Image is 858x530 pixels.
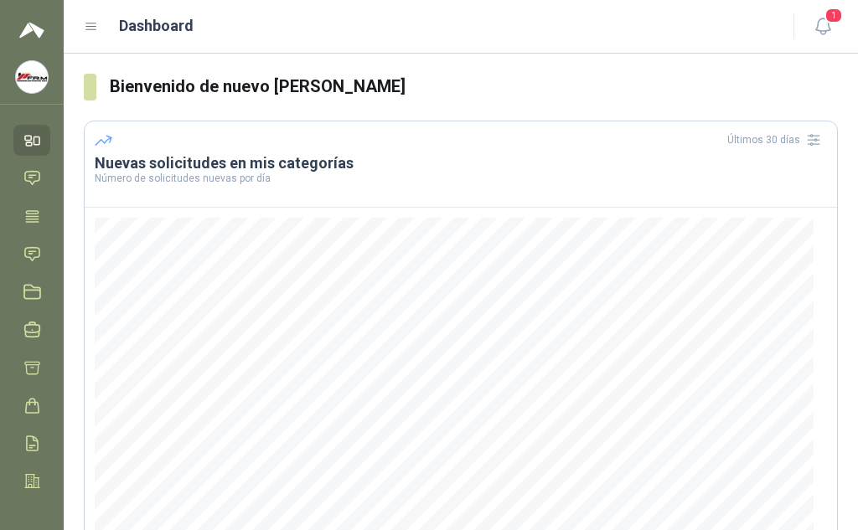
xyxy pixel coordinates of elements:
p: Número de solicitudes nuevas por día [95,173,827,183]
div: Últimos 30 días [727,126,827,153]
img: Company Logo [16,61,48,93]
img: Logo peakr [19,20,44,40]
button: 1 [808,12,838,42]
h3: Nuevas solicitudes en mis categorías [95,153,827,173]
h1: Dashboard [119,14,194,38]
span: 1 [824,8,843,23]
h3: Bienvenido de nuevo [PERSON_NAME] [110,74,838,100]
